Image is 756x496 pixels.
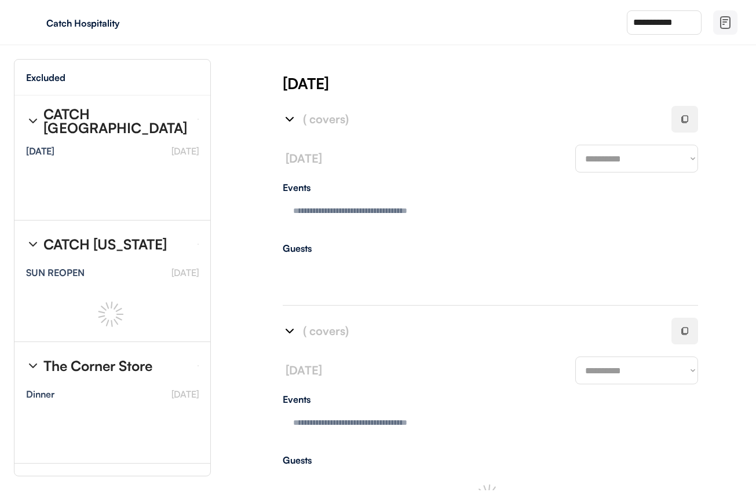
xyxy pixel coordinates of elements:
[303,324,349,338] font: ( covers)
[171,388,199,400] font: [DATE]
[43,107,188,135] div: CATCH [GEOGRAPHIC_DATA]
[43,359,152,373] div: The Corner Store
[26,359,40,373] img: chevron-right%20%281%29.svg
[283,395,698,404] div: Events
[283,455,698,465] div: Guests
[26,73,65,82] div: Excluded
[46,19,192,28] div: Catch Hospitality
[283,183,698,192] div: Events
[26,146,54,156] div: [DATE]
[286,151,322,166] font: [DATE]
[23,13,42,32] img: yH5BAEAAAAALAAAAAABAAEAAAIBRAA7
[283,244,698,253] div: Guests
[43,237,167,251] div: CATCH [US_STATE]
[283,73,756,94] div: [DATE]
[171,145,199,157] font: [DATE]
[283,112,297,126] img: chevron-right%20%281%29.svg
[26,390,54,399] div: Dinner
[286,363,322,377] font: [DATE]
[26,114,40,128] img: chevron-right%20%281%29.svg
[26,237,40,251] img: chevron-right%20%281%29.svg
[26,268,85,277] div: SUN REOPEN
[303,112,349,126] font: ( covers)
[171,267,199,278] font: [DATE]
[718,16,732,30] img: file-02.svg
[283,324,297,338] img: chevron-right%20%281%29.svg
